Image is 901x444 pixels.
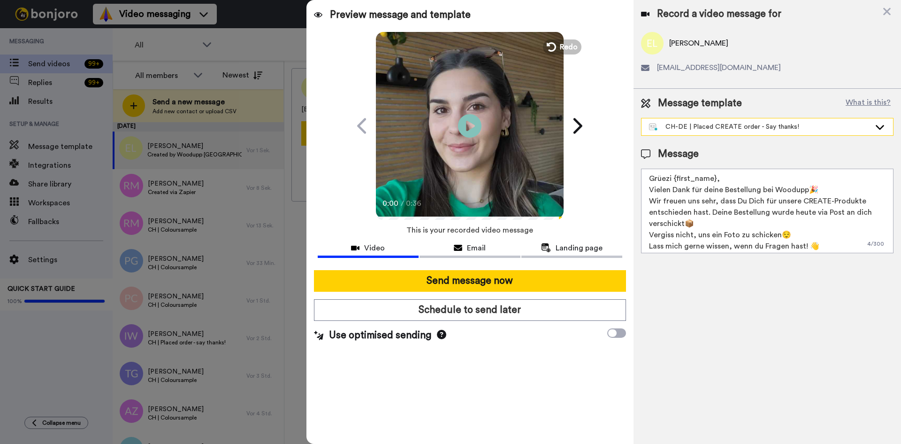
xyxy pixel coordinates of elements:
span: This is your recorded video message [406,220,533,241]
span: / [401,198,404,209]
span: Email [467,242,486,254]
button: Schedule to send later [314,299,626,321]
button: Send message now [314,270,626,292]
span: Message [658,147,699,161]
span: Video [364,242,385,254]
img: nextgen-template.svg [649,124,658,131]
button: What is this? [843,96,893,110]
span: Message template [658,96,742,110]
span: Use optimised sending [329,328,431,343]
span: [EMAIL_ADDRESS][DOMAIN_NAME] [657,62,781,73]
div: CH-DE | Placed CREATE order - Say thanks! [649,122,870,132]
span: Landing page [556,242,603,254]
span: 0:36 [406,198,422,209]
span: 0:00 [382,198,399,209]
textarea: Grüezi {first_name}, Vielen Dank für deine Bestellung bei Woodupp🎉 Wir freuen uns sehr, dass Du D... [641,169,893,253]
